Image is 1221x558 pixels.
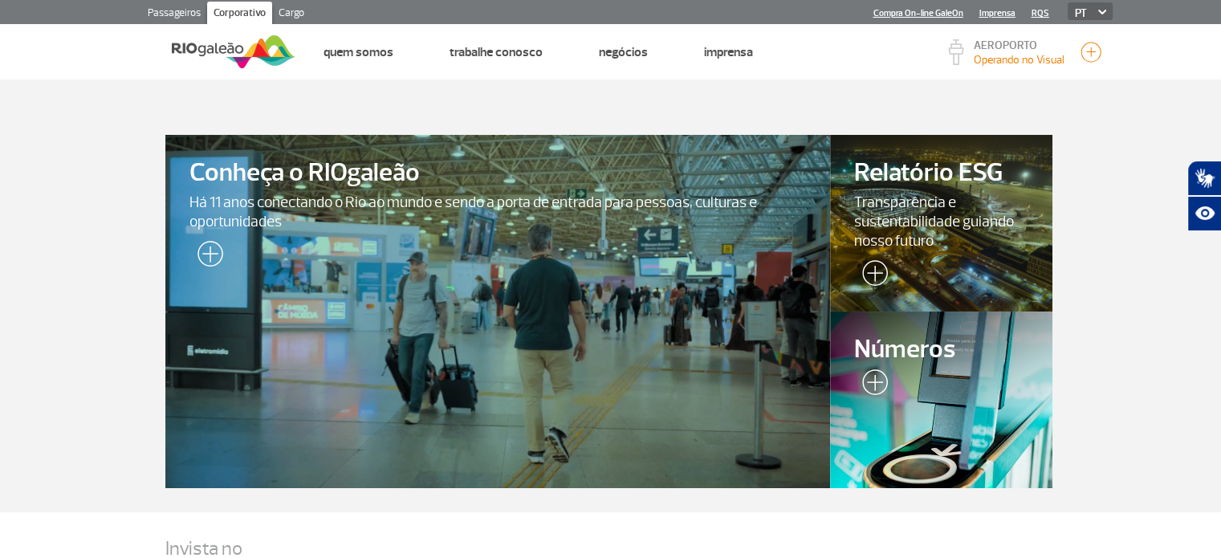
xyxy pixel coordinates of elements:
a: Relatório ESGTransparência e sustentabilidade guiando nosso futuro [830,135,1052,312]
a: Imprensa [979,8,1015,18]
div: Plugin de acessibilidade da Hand Talk. [1187,161,1221,231]
button: Abrir tradutor de língua de sinais. [1187,161,1221,196]
a: Conheça o RIOgaleãoHá 11 anos conectando o Rio ao mundo e sendo a porta de entrada para pessoas, ... [165,135,831,488]
button: Abrir recursos assistivos. [1187,196,1221,231]
a: Quem Somos [324,44,393,60]
img: leia-mais [854,369,888,401]
p: Visibilidade de 10000m [974,51,1064,68]
span: Há 11 anos conectando o Rio ao mundo e sendo a porta de entrada para pessoas, culturas e oportuni... [189,193,807,231]
a: Corporativo [207,2,272,27]
span: Relatório ESG [854,159,1028,187]
img: leia-mais [854,260,888,292]
a: Trabalhe Conosco [450,44,543,60]
span: Conheça o RIOgaleão [189,159,807,187]
span: Transparência e sustentabilidade guiando nosso futuro [854,193,1028,250]
a: Compra On-line GaleOn [873,8,963,18]
a: Passageiros [141,2,207,27]
a: Negócios [599,44,648,60]
a: RQS [1032,8,1049,18]
a: Números [830,312,1052,488]
a: Cargo [272,2,311,27]
p: AEROPORTO [974,40,1064,51]
span: Números [854,336,1028,364]
img: leia-mais [189,241,223,273]
a: Imprensa [704,44,753,60]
